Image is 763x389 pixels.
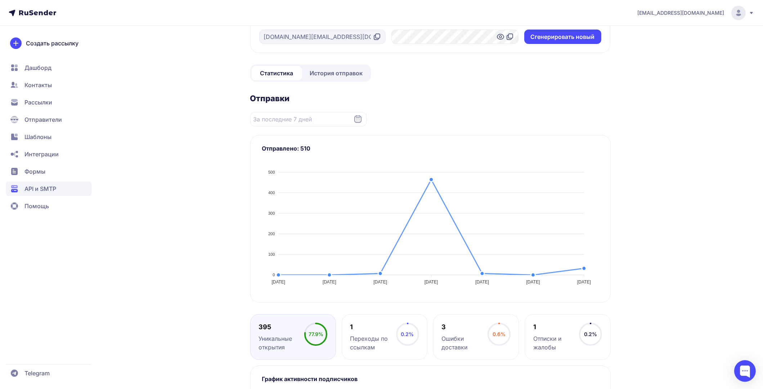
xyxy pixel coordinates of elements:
[268,232,275,236] tspan: 200
[442,334,488,352] div: Ошибки доставки
[350,334,396,352] div: Переходы по ссылкам
[577,280,591,285] tspan: [DATE]
[493,331,506,337] span: 0.6%
[24,98,52,107] span: Рассылки
[24,115,62,124] span: Отправители
[24,150,59,158] span: Интеграции
[24,167,45,176] span: Формы
[526,280,540,285] tspan: [DATE]
[24,369,50,377] span: Telegram
[350,323,396,331] div: 1
[268,170,275,174] tspan: 500
[475,280,489,285] tspan: [DATE]
[401,331,414,337] span: 0.2%
[304,66,369,80] a: История отправок
[524,30,601,44] button: Cгенерировать новый
[309,331,323,337] span: 77.9%
[262,144,599,153] h3: Отправлено: 510
[268,211,275,215] tspan: 300
[24,133,51,141] span: Шаблоны
[268,252,275,256] tspan: 100
[24,81,52,89] span: Контакты
[26,39,78,48] span: Создать рассылку
[259,334,304,352] div: Уникальные открытия
[271,280,285,285] tspan: [DATE]
[6,366,91,380] a: Telegram
[268,191,275,195] tspan: 400
[262,375,599,383] h3: График активности подписчиков
[637,9,724,17] span: [EMAIL_ADDRESS][DOMAIN_NAME]
[584,331,597,337] span: 0.2%
[310,69,363,77] span: История отправок
[373,280,387,285] tspan: [DATE]
[24,184,56,193] span: API и SMTP
[250,112,367,126] input: Datepicker input
[252,66,302,80] a: Статистика
[250,93,611,103] h2: Отправки
[259,323,304,331] div: 395
[24,63,51,72] span: Дашборд
[322,280,336,285] tspan: [DATE]
[533,323,579,331] div: 1
[260,69,293,77] span: Статистика
[424,280,438,285] tspan: [DATE]
[273,273,275,277] tspan: 0
[24,202,49,210] span: Помощь
[442,323,488,331] div: 3
[533,334,579,352] div: Отписки и жалобы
